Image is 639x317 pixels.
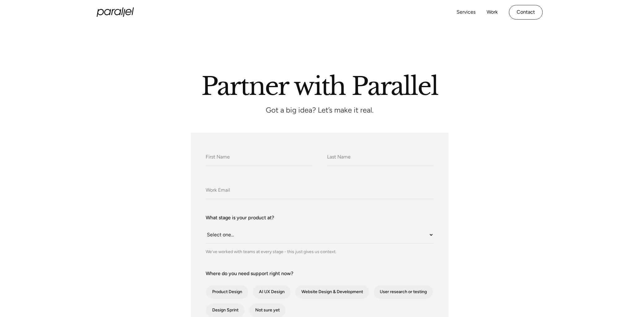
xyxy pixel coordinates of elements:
p: Got a big idea? Let’s make it real. [180,108,459,113]
label: Where do you need support right now? [206,270,434,277]
div: We’ve worked with teams at every stage - this just gives us context. [206,248,434,255]
a: Services [457,8,475,17]
h2: Partner with Parallel [143,74,496,95]
a: Work [487,8,498,17]
input: Last Name [327,149,434,166]
label: What stage is your product at? [206,214,434,221]
input: Work Email [206,182,434,199]
a: Contact [509,5,543,20]
input: First Name [206,149,312,166]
